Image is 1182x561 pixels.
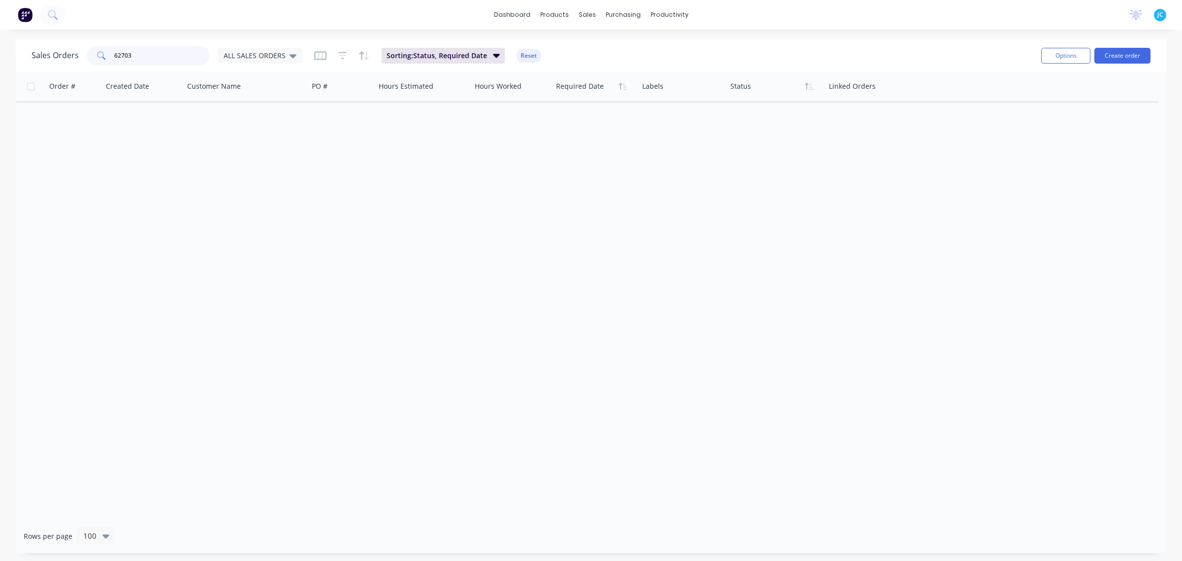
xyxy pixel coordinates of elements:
[187,81,241,91] div: Customer Name
[18,7,33,22] img: Factory
[535,7,574,22] div: products
[1094,48,1150,64] button: Create order
[24,531,72,541] span: Rows per page
[517,49,541,63] button: Reset
[829,81,876,91] div: Linked Orders
[114,46,210,66] input: Search...
[475,81,522,91] div: Hours Worked
[556,81,604,91] div: Required Date
[32,51,79,60] h1: Sales Orders
[387,51,487,61] span: Sorting: Status, Required Date
[601,7,646,22] div: purchasing
[312,81,328,91] div: PO #
[224,50,286,61] span: ALL SALES ORDERS
[379,81,433,91] div: Hours Estimated
[489,7,535,22] a: dashboard
[730,81,751,91] div: Status
[1041,48,1090,64] button: Options
[382,48,505,64] button: Sorting:Status, Required Date
[106,81,149,91] div: Created Date
[646,7,693,22] div: productivity
[1157,10,1163,19] span: JC
[574,7,601,22] div: sales
[642,81,663,91] div: Labels
[49,81,75,91] div: Order #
